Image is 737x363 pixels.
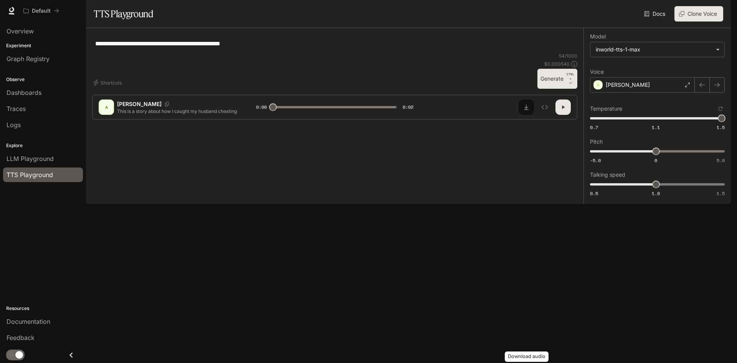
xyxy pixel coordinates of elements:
[162,102,172,106] button: Copy Voice ID
[590,157,601,164] span: -5.0
[544,61,570,67] p: $ 0.000540
[567,72,574,81] p: CTRL +
[590,106,622,111] p: Temperature
[256,103,267,111] span: 0:00
[717,157,725,164] span: 5.0
[20,3,63,18] button: All workspaces
[643,6,668,22] a: Docs
[559,53,577,59] p: 54 / 1000
[117,108,238,114] p: This is a story about how I caught my husband cheating
[716,104,725,113] button: Reset to default
[652,124,660,131] span: 1.1
[92,76,125,89] button: Shortcuts
[590,69,604,75] p: Voice
[590,42,724,57] div: inworld-tts-1-max
[590,172,625,177] p: Talking speed
[537,69,577,89] button: GenerateCTRL +⏎
[117,100,162,108] p: [PERSON_NAME]
[590,34,606,39] p: Model
[519,99,534,115] button: Download audio
[606,81,650,89] p: [PERSON_NAME]
[537,99,552,115] button: Inspect
[717,124,725,131] span: 1.5
[652,190,660,197] span: 1.0
[590,190,598,197] span: 0.5
[590,139,603,144] p: Pitch
[590,124,598,131] span: 0.7
[717,190,725,197] span: 1.5
[94,6,153,22] h1: TTS Playground
[403,103,413,111] span: 0:02
[674,6,723,22] button: Clone Voice
[654,157,657,164] span: 0
[567,72,574,86] p: ⏎
[32,8,51,14] p: Default
[100,101,112,113] div: A
[596,46,712,53] div: inworld-tts-1-max
[505,351,549,362] div: Download audio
